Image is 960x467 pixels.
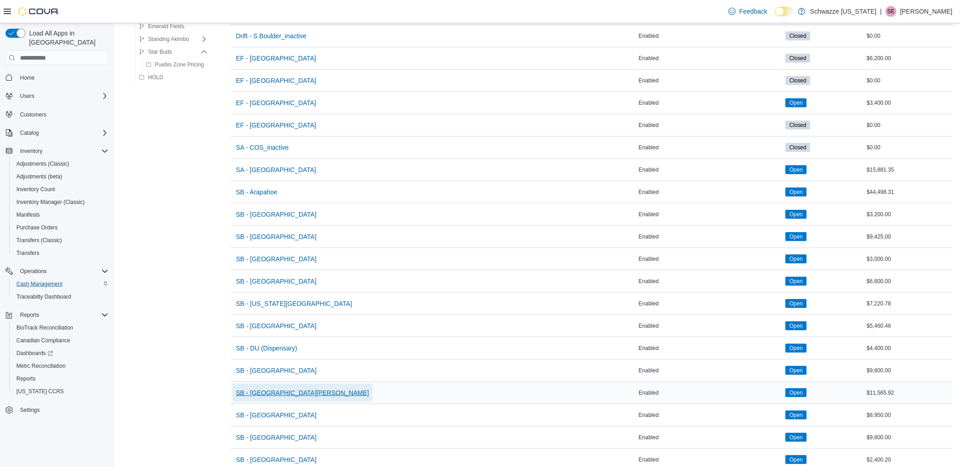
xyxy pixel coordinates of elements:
[865,410,953,421] div: $8,950.00
[865,254,953,264] div: $3,000.00
[13,291,108,302] span: Traceabilty Dashboard
[865,30,953,41] div: $0.00
[20,406,40,414] span: Settings
[790,366,803,375] span: Open
[785,455,807,464] span: Open
[16,127,42,138] button: Catalog
[785,143,811,152] span: Closed
[637,142,784,153] div: Enabled
[790,322,803,330] span: Open
[790,299,803,308] span: Open
[637,432,784,443] div: Enabled
[236,388,369,397] span: SB - [GEOGRAPHIC_DATA][PERSON_NAME]
[637,120,784,131] div: Enabled
[20,129,39,137] span: Catalog
[16,186,55,193] span: Inventory Count
[9,372,112,385] button: Reports
[865,231,953,242] div: $9,425.00
[135,21,188,32] button: Emerald Fields
[637,97,784,108] div: Enabled
[785,121,811,130] span: Closed
[135,46,176,57] button: Star Buds
[2,265,112,278] button: Operations
[9,208,112,221] button: Manifests
[725,2,771,20] a: Feedback
[775,7,794,16] input: Dark Mode
[232,294,356,313] button: SB - [US_STATE][GEOGRAPHIC_DATA]
[16,198,85,206] span: Inventory Manager (Classic)
[13,248,108,259] span: Transfers
[790,76,806,85] span: Closed
[2,108,112,121] button: Customers
[236,321,317,330] span: SB - [GEOGRAPHIC_DATA]
[18,7,59,16] img: Cova
[637,209,784,220] div: Enabled
[232,94,320,112] button: EF - [GEOGRAPHIC_DATA]
[16,173,62,180] span: Adjustments (beta)
[236,254,317,264] span: SB - [GEOGRAPHIC_DATA]
[232,428,320,447] button: SB - [GEOGRAPHIC_DATA]
[232,205,320,223] button: SB - [GEOGRAPHIC_DATA]
[9,360,112,372] button: Metrc Reconciliation
[13,322,108,333] span: BioTrack Reconciliation
[16,324,73,331] span: BioTrack Reconciliation
[9,321,112,334] button: BioTrack Reconciliation
[637,75,784,86] div: Enabled
[16,146,108,157] span: Inventory
[865,209,953,220] div: $3,200.00
[16,72,38,83] a: Home
[13,348,56,359] a: Dashboards
[135,34,193,45] button: Standing Akimbo
[880,6,882,17] p: |
[232,71,320,90] button: EF - [GEOGRAPHIC_DATA]
[16,224,58,231] span: Purchase Orders
[13,171,66,182] a: Adjustments (beta)
[865,298,953,309] div: $7,220.78
[13,235,108,246] span: Transfers (Classic)
[16,146,46,157] button: Inventory
[9,247,112,259] button: Transfers
[790,344,803,352] span: Open
[13,222,62,233] a: Purchase Orders
[13,209,108,220] span: Manifests
[637,164,784,175] div: Enabled
[785,366,807,375] span: Open
[16,127,108,138] span: Catalog
[148,48,172,56] span: Star Buds
[785,76,811,85] span: Closed
[790,210,803,218] span: Open
[236,455,317,464] span: SB - [GEOGRAPHIC_DATA]
[865,432,953,443] div: $9,800.00
[865,454,953,465] div: $2,400.20
[2,145,112,157] button: Inventory
[13,360,69,371] a: Metrc Reconciliation
[20,92,34,100] span: Users
[9,385,112,398] button: [US_STATE] CCRS
[785,165,807,174] span: Open
[13,184,108,195] span: Inventory Count
[865,53,953,64] div: $6,200.00
[16,375,36,382] span: Reports
[785,31,811,41] span: Closed
[13,248,43,259] a: Transfers
[790,433,803,442] span: Open
[232,317,320,335] button: SB - [GEOGRAPHIC_DATA]
[20,74,35,81] span: Home
[637,365,784,376] div: Enabled
[2,403,112,416] button: Settings
[785,344,807,353] span: Open
[148,74,163,81] span: HOLD
[785,388,807,397] span: Open
[790,32,806,40] span: Closed
[236,277,317,286] span: SB - [GEOGRAPHIC_DATA]
[236,299,352,308] span: SB - [US_STATE][GEOGRAPHIC_DATA]
[16,310,108,320] span: Reports
[16,388,64,395] span: [US_STATE] CCRS
[9,290,112,303] button: Traceabilty Dashboard
[232,339,301,357] button: SB - DU (Dispensary)
[16,109,108,120] span: Customers
[886,6,897,17] div: Stacey Edwards
[13,373,108,384] span: Reports
[16,71,108,83] span: Home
